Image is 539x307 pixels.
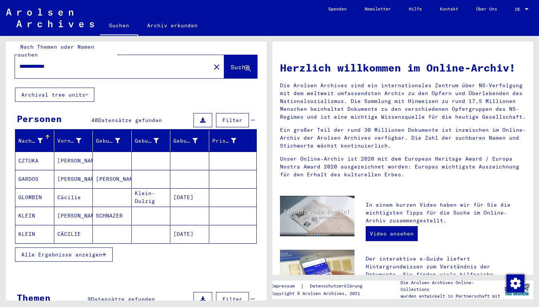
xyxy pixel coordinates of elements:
[503,280,531,299] img: yv_logo.png
[271,282,371,290] div: |
[15,225,54,243] mat-cell: KLEIN
[93,170,132,188] mat-cell: [PERSON_NAME]
[135,135,170,147] div: Geburt‏
[209,59,224,74] button: Clear
[280,155,526,179] p: Unser Online-Archiv ist 2020 mit dem European Heritage Award / Europa Nostra Award 2020 ausgezeic...
[506,274,524,292] img: Zustimmung ändern
[132,130,171,151] mat-header-cell: Geburt‏
[57,135,93,147] div: Vorname
[17,291,51,304] div: Themen
[224,55,257,78] button: Suche
[231,63,249,71] span: Suche
[170,188,209,206] mat-cell: [DATE]
[212,137,237,145] div: Prisoner #
[280,196,354,236] img: video.jpg
[17,112,62,125] div: Personen
[15,130,54,151] mat-header-cell: Nachname
[15,188,54,206] mat-cell: GLOMBIN
[54,188,93,206] mat-cell: Cäcilie
[401,293,501,300] p: wurden entwickelt in Partnerschaft mit
[138,16,207,34] a: Archiv erkunden
[271,290,371,297] p: Copyright © Arolsen Archives, 2021
[18,43,94,58] mat-label: Nach Themen oder Namen suchen
[209,130,257,151] mat-header-cell: Prisoner #
[96,135,131,147] div: Geburtsname
[54,207,93,225] mat-cell: [PERSON_NAME]
[54,152,93,170] mat-cell: [PERSON_NAME]
[173,135,209,147] div: Geburtsdatum
[6,9,94,27] img: Arolsen_neg.svg
[366,226,418,241] a: Video ansehen
[170,225,209,243] mat-cell: [DATE]
[216,113,249,127] button: Filter
[366,255,526,302] p: Der interaktive e-Guide liefert Hintergrundwissen zum Verständnis der Dokumente. Sie finden viele...
[222,117,243,124] span: Filter
[98,117,162,124] span: Datensätze gefunden
[54,170,93,188] mat-cell: [PERSON_NAME]
[91,117,98,124] span: 40
[271,282,301,290] a: Impressum
[15,207,54,225] mat-cell: KLEIN
[304,282,371,290] a: Datenschutzerklärung
[132,188,171,206] mat-cell: Klein-Dulzig
[15,88,94,102] button: Archival tree units
[15,170,54,188] mat-cell: GARDOS
[18,135,54,147] div: Nachname
[88,296,91,303] span: 9
[280,250,354,300] img: eguide.jpg
[280,60,526,76] h1: Herzlich willkommen im Online-Archiv!
[515,7,523,12] span: DE
[212,135,248,147] div: Prisoner #
[18,137,43,145] div: Nachname
[91,296,155,303] span: Datensätze gefunden
[100,16,138,36] a: Suchen
[21,251,102,258] span: Alle Ergebnisse anzeigen
[280,82,526,121] p: Die Arolsen Archives sind ein internationales Zentrum über NS-Verfolgung mit dem weltweit umfasse...
[93,207,132,225] mat-cell: SCHNAZER
[57,137,82,145] div: Vorname
[135,137,159,145] div: Geburt‏
[280,126,526,150] p: Ein großer Teil der rund 30 Millionen Dokumente ist inzwischen im Online-Archiv der Arolsen Archi...
[54,225,93,243] mat-cell: CÄCILIE
[170,130,209,151] mat-header-cell: Geburtsdatum
[212,63,221,72] mat-icon: close
[173,137,198,145] div: Geburtsdatum
[222,296,243,303] span: Filter
[366,201,526,225] p: In einem kurzen Video haben wir für Sie die wichtigsten Tipps für die Suche im Online-Archiv zusa...
[15,152,54,170] mat-cell: CZTUKA
[96,137,120,145] div: Geburtsname
[401,279,501,293] p: Die Arolsen Archives Online-Collections
[216,292,249,306] button: Filter
[54,130,93,151] mat-header-cell: Vorname
[15,247,113,262] button: Alle Ergebnisse anzeigen
[93,130,132,151] mat-header-cell: Geburtsname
